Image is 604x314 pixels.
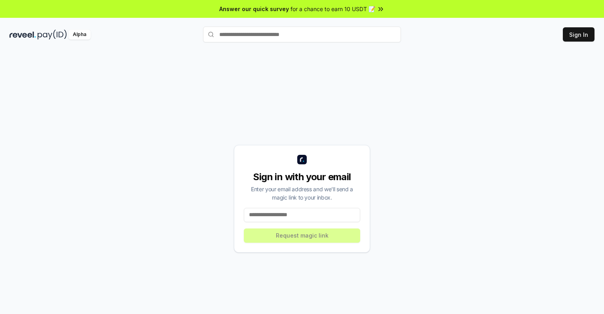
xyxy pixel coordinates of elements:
[38,30,67,40] img: pay_id
[68,30,91,40] div: Alpha
[9,30,36,40] img: reveel_dark
[244,171,360,183] div: Sign in with your email
[244,185,360,202] div: Enter your email address and we’ll send a magic link to your inbox.
[297,155,307,164] img: logo_small
[563,27,595,42] button: Sign In
[219,5,289,13] span: Answer our quick survey
[291,5,375,13] span: for a chance to earn 10 USDT 📝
